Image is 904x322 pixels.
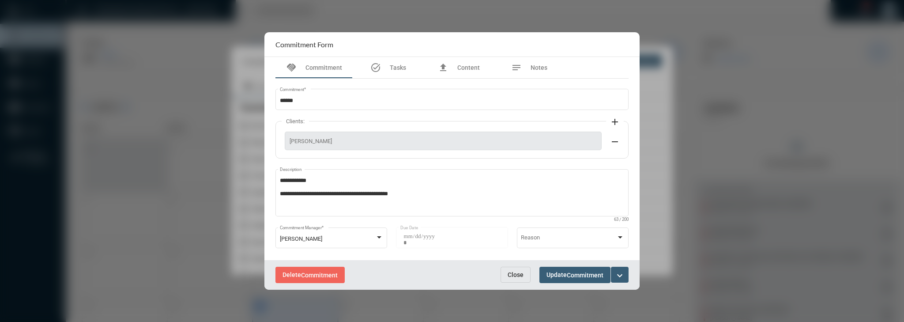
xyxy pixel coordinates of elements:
button: UpdateCommitment [539,267,610,283]
mat-icon: handshake [286,62,297,73]
span: Update [546,271,603,278]
label: Clients: [282,118,309,125]
mat-icon: expand_more [614,270,625,281]
button: DeleteCommitment [275,267,345,283]
span: Delete [282,271,338,278]
span: [PERSON_NAME] [280,235,322,242]
button: Close [501,267,531,283]
mat-icon: task_alt [370,62,381,73]
span: Content [457,64,480,71]
span: [PERSON_NAME] [290,138,597,144]
span: Commitment [567,272,603,279]
h2: Commitment Form [275,40,333,49]
mat-icon: file_upload [438,62,448,73]
mat-icon: add [610,117,620,127]
span: Close [508,271,524,278]
span: Tasks [390,64,406,71]
span: Notes [531,64,547,71]
mat-icon: remove [610,136,620,147]
mat-hint: 63 / 200 [614,217,629,222]
span: Commitment [305,64,342,71]
span: Commitment [301,272,338,279]
mat-icon: notes [511,62,522,73]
